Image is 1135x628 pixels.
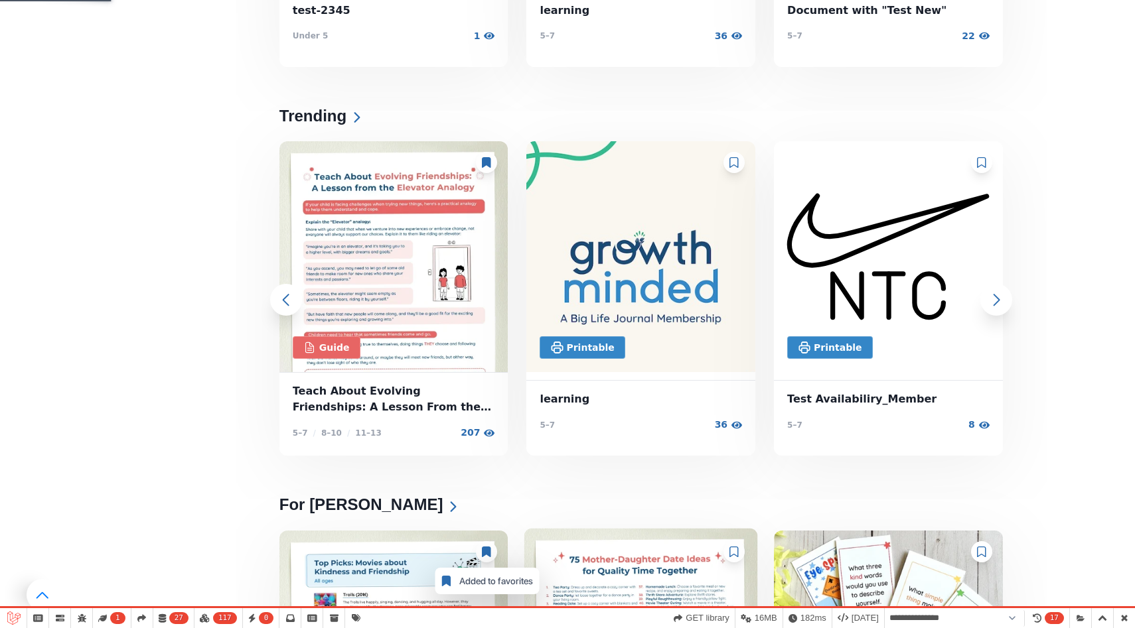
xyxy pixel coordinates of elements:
[787,419,802,431] p: 5–7
[293,383,495,415] span: Teach About Evolving Friendships: A Lesson From the Elevator Analogy
[303,341,316,354] img: Icons__2_-1730280550.svg
[273,100,372,133] h2: Trending
[566,341,614,354] p: Printable
[259,612,274,624] span: 0
[551,341,564,354] img: Vector__Stroke_-1730280330.svg
[347,427,350,439] p: /
[787,30,802,42] p: 5–7
[321,427,342,439] p: 8–10
[279,141,508,372] img: BLJ Resource
[787,391,990,407] span: Test Availabiliry_Member
[474,29,481,43] p: 1
[355,427,381,439] p: 11–13
[774,380,1003,448] a: Test Availabiliry_Member5–7
[798,341,811,354] img: Vector__Stroke_-1730280330.svg
[787,3,990,19] span: Document with "Test New"
[279,372,508,456] a: Teach About Evolving Friendships: A Lesson From the Elevator Analogy5–7/8–10/11–13
[715,418,727,432] p: 36
[213,612,237,624] span: 117
[313,427,316,439] p: /
[540,391,742,407] span: learning
[461,426,480,440] p: 207
[774,141,1003,372] img: BLJ Resource
[540,419,555,431] p: 5–7
[1045,612,1064,624] span: 17
[293,30,328,42] p: Under 5
[293,427,308,439] p: 5–7
[968,418,975,432] p: 8
[540,3,742,19] span: learning
[526,380,755,448] a: learning5–7
[715,29,727,43] p: 36
[319,341,350,354] p: Guide
[110,612,125,624] span: 1
[293,3,495,19] span: test-2345
[962,29,974,43] p: 22
[814,341,862,354] p: Printable
[169,612,189,624] span: 27
[273,489,469,521] h2: For [PERSON_NAME]
[526,141,755,372] img: BLJ Resource
[540,30,555,42] p: 5–7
